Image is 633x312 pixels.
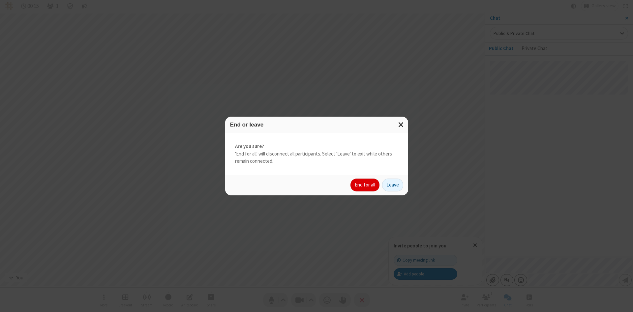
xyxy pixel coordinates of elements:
[382,179,403,192] button: Leave
[225,133,408,175] div: 'End for all' will disconnect all participants. Select 'Leave' to exit while others remain connec...
[230,122,403,128] h3: End or leave
[235,143,398,150] strong: Are you sure?
[350,179,379,192] button: End for all
[394,117,408,133] button: Close modal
